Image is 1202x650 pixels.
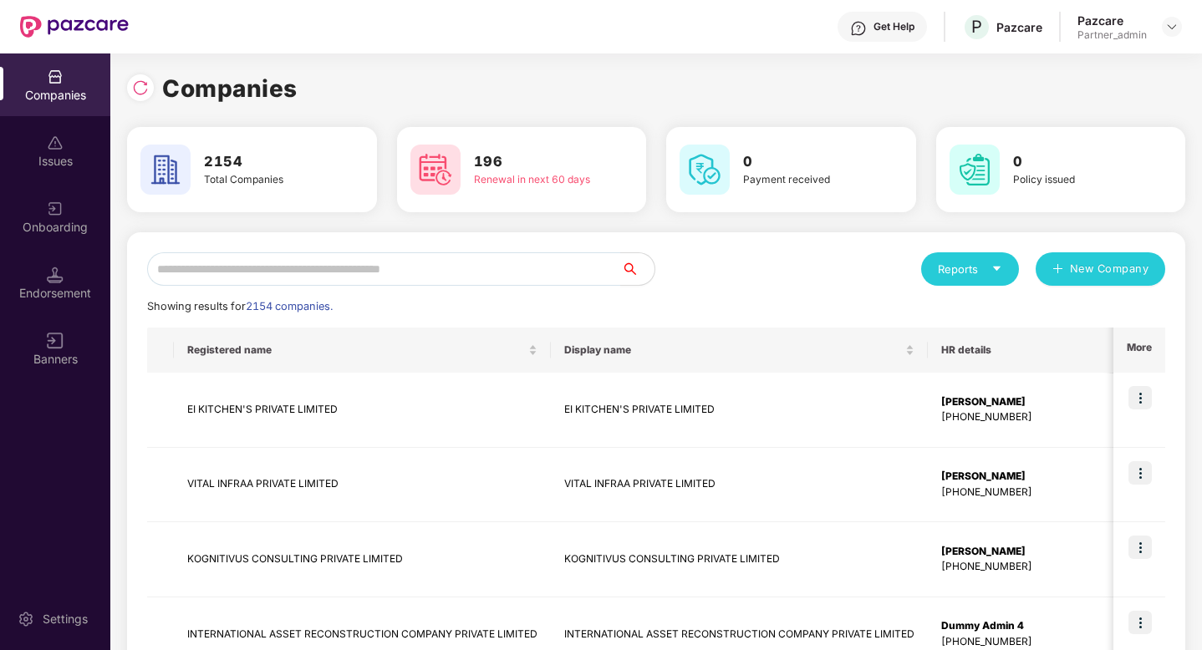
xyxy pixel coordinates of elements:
[564,343,902,357] span: Display name
[850,20,867,37] img: svg+xml;base64,PHN2ZyBpZD0iSGVscC0zMngzMiIgeG1sbnM9Imh0dHA6Ly93d3cudzMub3JnLzIwMDAvc3ZnIiB3aWR0aD...
[147,300,333,312] span: Showing results for
[551,522,928,597] td: KOGNITIVUS CONSULTING PRIVATE LIMITED
[1128,386,1152,409] img: icon
[551,328,928,373] th: Display name
[474,172,598,188] div: Renewal in next 60 days
[410,145,461,195] img: svg+xml;base64,PHN2ZyB4bWxucz0iaHR0cDovL3d3dy53My5vcmcvMjAwMC9zdmciIHdpZHRoPSI2MCIgaGVpZ2h0PSI2MC...
[1165,20,1179,33] img: svg+xml;base64,PHN2ZyBpZD0iRHJvcGRvd24tMzJ4MzIiIHhtbG5zPSJodHRwOi8vd3d3LnczLm9yZy8yMDAwL3N2ZyIgd2...
[941,469,1113,485] div: [PERSON_NAME]
[996,19,1042,35] div: Pazcare
[174,448,551,523] td: VITAL INFRAA PRIVATE LIMITED
[620,262,654,276] span: search
[1070,261,1149,277] span: New Company
[941,409,1113,425] div: [PHONE_NUMBER]
[941,394,1113,410] div: [PERSON_NAME]
[174,522,551,597] td: KOGNITIVUS CONSULTING PRIVATE LIMITED
[971,17,982,37] span: P
[941,544,1113,560] div: [PERSON_NAME]
[38,611,93,627] div: Settings
[47,135,64,151] img: svg+xml;base64,PHN2ZyBpZD0iSXNzdWVzX2Rpc2FibGVkIiB4bWxucz0iaHR0cDovL3d3dy53My5vcmcvMjAwMC9zdmciIH...
[1113,328,1165,373] th: More
[1077,13,1147,28] div: Pazcare
[551,373,928,448] td: EI KITCHEN'S PRIVATE LIMITED
[47,201,64,217] img: svg+xml;base64,PHN2ZyB3aWR0aD0iMjAiIGhlaWdodD0iMjAiIHZpZXdCb3g9IjAgMCAyMCAyMCIgZmlsbD0ibm9uZSIgeG...
[743,172,868,188] div: Payment received
[1128,461,1152,485] img: icon
[928,328,1126,373] th: HR details
[1052,263,1063,277] span: plus
[1077,28,1147,42] div: Partner_admin
[140,145,191,195] img: svg+xml;base64,PHN2ZyB4bWxucz0iaHR0cDovL3d3dy53My5vcmcvMjAwMC9zdmciIHdpZHRoPSI2MCIgaGVpZ2h0PSI2MC...
[941,634,1113,650] div: [PHONE_NUMBER]
[47,69,64,85] img: svg+xml;base64,PHN2ZyBpZD0iQ29tcGFuaWVzIiB4bWxucz0iaHR0cDovL3d3dy53My5vcmcvMjAwMC9zdmciIHdpZHRoPS...
[1036,252,1165,286] button: plusNew Company
[873,20,914,33] div: Get Help
[474,151,598,173] h3: 196
[1128,611,1152,634] img: icon
[174,328,551,373] th: Registered name
[680,145,730,195] img: svg+xml;base64,PHN2ZyB4bWxucz0iaHR0cDovL3d3dy53My5vcmcvMjAwMC9zdmciIHdpZHRoPSI2MCIgaGVpZ2h0PSI2MC...
[551,448,928,523] td: VITAL INFRAA PRIVATE LIMITED
[18,611,34,627] img: svg+xml;base64,PHN2ZyBpZD0iU2V0dGluZy0yMHgyMCIgeG1sbnM9Imh0dHA6Ly93d3cudzMub3JnLzIwMDAvc3ZnIiB3aW...
[20,16,129,38] img: New Pazcare Logo
[204,172,329,188] div: Total Companies
[743,151,868,173] h3: 0
[132,79,149,96] img: svg+xml;base64,PHN2ZyBpZD0iUmVsb2FkLTMyeDMyIiB4bWxucz0iaHR0cDovL3d3dy53My5vcmcvMjAwMC9zdmciIHdpZH...
[991,263,1002,274] span: caret-down
[941,485,1113,500] div: [PHONE_NUMBER]
[47,267,64,283] img: svg+xml;base64,PHN2ZyB3aWR0aD0iMTQuNSIgaGVpZ2h0PSIxNC41IiB2aWV3Qm94PSIwIDAgMTYgMTYiIGZpbGw9Im5vbm...
[162,70,298,107] h1: Companies
[246,300,333,312] span: 2154 companies.
[950,145,1000,195] img: svg+xml;base64,PHN2ZyB4bWxucz0iaHR0cDovL3d3dy53My5vcmcvMjAwMC9zdmciIHdpZHRoPSI2MCIgaGVpZ2h0PSI2MC...
[187,343,525,357] span: Registered name
[174,373,551,448] td: EI KITCHEN'S PRIVATE LIMITED
[204,151,329,173] h3: 2154
[620,252,655,286] button: search
[1013,151,1138,173] h3: 0
[941,618,1113,634] div: Dummy Admin 4
[941,559,1113,575] div: [PHONE_NUMBER]
[938,261,1002,277] div: Reports
[47,333,64,349] img: svg+xml;base64,PHN2ZyB3aWR0aD0iMTYiIGhlaWdodD0iMTYiIHZpZXdCb3g9IjAgMCAxNiAxNiIgZmlsbD0ibm9uZSIgeG...
[1013,172,1138,188] div: Policy issued
[1128,536,1152,559] img: icon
